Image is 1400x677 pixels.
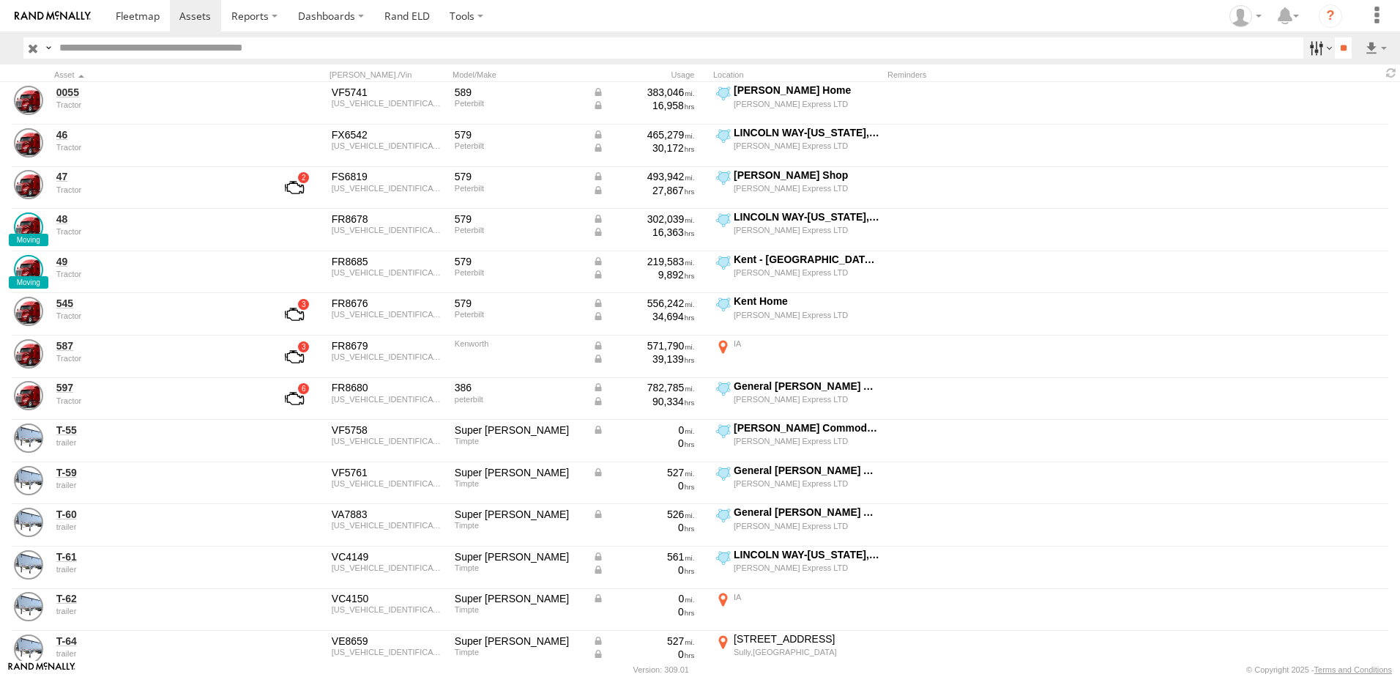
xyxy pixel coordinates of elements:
[455,648,582,656] div: Timpte
[734,647,879,657] div: Sully,[GEOGRAPHIC_DATA]
[734,436,879,446] div: [PERSON_NAME] Express LTD
[56,481,257,489] div: undefined
[713,70,882,80] div: Location
[713,337,882,377] label: Click to View Current Location
[734,632,879,645] div: [STREET_ADDRESS]
[56,270,257,278] div: undefined
[734,394,879,404] div: [PERSON_NAME] Express LTD
[332,268,444,277] div: 1XPBD49X0RD687005
[713,421,882,461] label: Click to View Current Location
[633,665,689,674] div: Version: 309.01
[592,310,695,323] div: Data from Vehicle CANbus
[267,170,321,205] a: View Asset with Fault/s
[734,225,879,235] div: [PERSON_NAME] Express LTD
[332,381,444,394] div: FR8680
[734,548,879,561] div: LINCOLN WAY-[US_STATE],[GEOGRAPHIC_DATA]
[592,141,695,155] div: Data from Vehicle CANbus
[14,128,43,158] a: View Asset Details
[455,395,582,404] div: peterbilt
[56,227,257,236] div: undefined
[592,423,695,437] div: Data from Vehicle CANbus
[56,311,257,320] div: undefined
[592,605,695,618] div: 0
[14,508,43,537] a: View Asset Details
[592,648,695,661] div: Data from Vehicle CANbus
[734,295,879,308] div: Kent Home
[56,86,257,99] a: 0055
[734,253,879,266] div: Kent - [GEOGRAPHIC_DATA],[GEOGRAPHIC_DATA]
[590,70,707,80] div: Usage
[332,479,444,488] div: 1TDH42227FB147642
[734,521,879,531] div: [PERSON_NAME] Express LTD
[592,226,695,239] div: Data from Vehicle CANbus
[1363,37,1388,59] label: Export results as...
[332,521,444,530] div: 1TDH42221FB147846
[56,381,257,394] a: 597
[56,508,257,521] a: T-60
[56,635,257,648] a: T-64
[14,635,43,664] a: View Asset Details
[592,339,695,352] div: Data from Vehicle CANbus
[592,184,695,197] div: Data from Vehicle CANbus
[455,226,582,234] div: Peterbilt
[713,464,882,503] label: Click to View Current Location
[14,255,43,284] a: View Asset Details
[592,592,695,605] div: Data from Vehicle CANbus
[332,339,444,352] div: FR8679
[592,437,695,450] div: 0
[734,141,879,151] div: [PERSON_NAME] Express LTD
[455,212,582,226] div: 579
[592,521,695,534] div: 0
[14,550,43,580] a: View Asset Details
[734,506,879,519] div: General [PERSON_NAME] Avon
[56,354,257,363] div: undefined
[455,635,582,648] div: Super Hopper
[592,381,695,394] div: Data from Vehicle CANbus
[56,255,257,268] a: 49
[332,648,444,656] div: 1TDH42228LB165434
[56,339,257,352] a: 587
[56,438,257,447] div: undefined
[592,99,695,112] div: Data from Vehicle CANbus
[455,255,582,268] div: 579
[592,86,695,99] div: Data from Vehicle CANbus
[14,297,43,326] a: View Asset Details
[734,210,879,223] div: LINCOLN WAY-[US_STATE],[GEOGRAPHIC_DATA]
[15,11,91,21] img: rand-logo.svg
[455,310,582,319] div: Peterbilt
[592,352,695,366] div: Data from Vehicle CANbus
[713,210,882,250] label: Click to View Current Location
[54,70,259,80] div: Click to Sort
[455,423,582,437] div: Super hopper
[332,437,444,445] div: 1TDH42226CB135221
[455,99,582,108] div: Peterbilt
[332,508,444,521] div: VA7883
[455,550,582,563] div: Super hopper
[14,339,43,369] a: View Asset Details
[14,212,43,242] a: View Asset Details
[56,565,257,574] div: undefined
[734,183,879,193] div: [PERSON_NAME] Express LTD
[734,478,879,489] div: [PERSON_NAME] Express LTD
[713,84,882,123] label: Click to View Current Location
[592,563,695,577] div: Data from Vehicle CANbus
[329,70,447,80] div: [PERSON_NAME]./Vin
[1303,37,1335,59] label: Search Filter Options
[56,522,257,531] div: undefined
[56,128,257,141] a: 46
[734,126,879,139] div: LINCOLN WAY-[US_STATE],[GEOGRAPHIC_DATA]
[734,84,879,97] div: [PERSON_NAME] Home
[887,70,1122,80] div: Reminders
[455,605,582,614] div: Timpte
[455,592,582,605] div: Super hopper
[713,126,882,166] label: Click to View Current Location
[332,592,444,605] div: VC4150
[592,297,695,310] div: Data from Vehicle CANbus
[592,255,695,268] div: Data from Vehicle CANbus
[455,466,582,479] div: Super hopper
[14,86,43,115] a: View Asset Details
[14,381,43,410] a: View Asset Details
[713,253,882,292] label: Click to View Current Location
[455,339,582,348] div: Kenworth
[332,635,444,648] div: VE8659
